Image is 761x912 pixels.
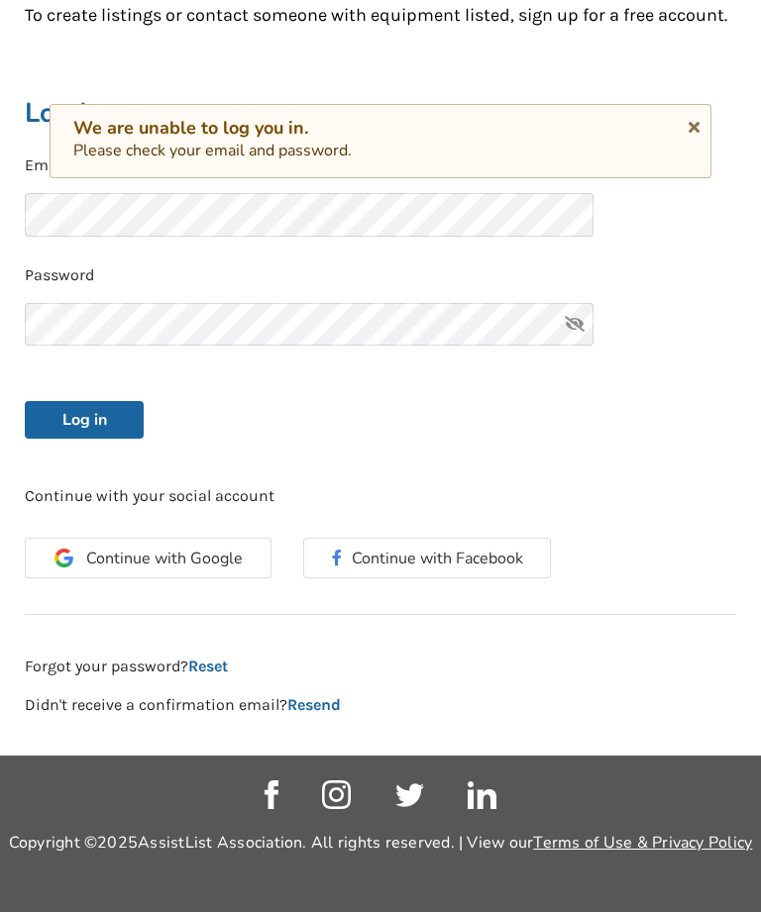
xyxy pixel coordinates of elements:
h2: Log In [25,96,736,131]
div: Please check your email and password. [73,117,688,162]
p: Continue with your social account [25,485,736,508]
img: Google Icon [54,549,73,567]
a: Reset [188,657,228,675]
button: Continue with Google [25,538,272,578]
span: Continue with Google [86,551,243,566]
p: Forgot your password? [25,656,736,678]
a: Terms of Use & Privacy Policy [533,832,752,854]
button: Log in [25,401,144,439]
img: linkedin_link [468,781,496,809]
img: facebook_link [265,780,278,809]
div: We are unable to log you in. [73,117,688,140]
img: instagram_link [322,780,351,809]
p: To create listings or contact someone with equipment listed, sign up for a free account. [25,3,736,29]
p: Password [25,264,736,287]
button: Continue with Facebook [303,538,550,578]
img: twitter_link [395,783,424,807]
p: Didn't receive a confirmation email? [25,694,736,717]
a: Resend [287,695,341,714]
